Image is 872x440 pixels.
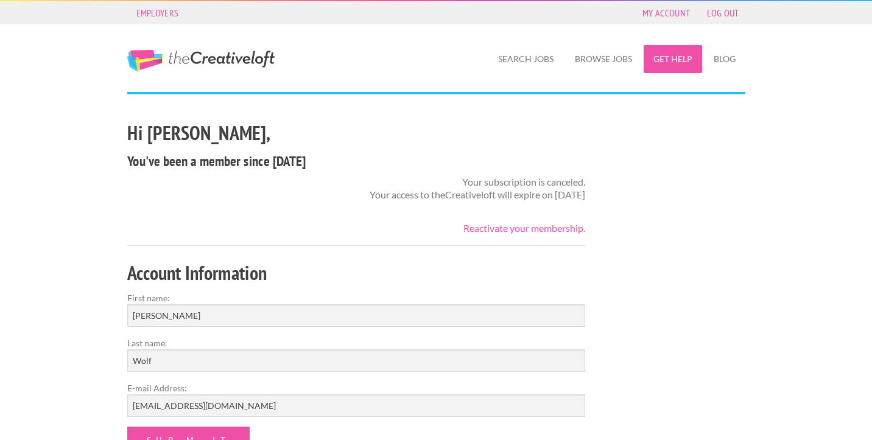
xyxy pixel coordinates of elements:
[701,4,745,21] a: Log Out
[127,259,586,287] h2: Account Information
[636,4,696,21] a: My Account
[127,292,586,304] label: First name:
[704,45,745,73] a: Blog
[127,119,586,147] h2: Hi [PERSON_NAME],
[488,45,563,73] a: Search Jobs
[127,382,586,394] label: E-mail Address:
[127,152,586,171] h4: You've been a member since [DATE]
[463,222,585,234] a: Reactivate your membership.
[130,4,185,21] a: Employers
[565,45,642,73] a: Browse Jobs
[644,45,702,73] a: Get Help
[127,337,586,349] label: Last name:
[127,50,275,72] a: The Creative Loft
[370,176,585,201] p: Your subscription is canceled. Your access to theCreativeloft will expire on [DATE]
